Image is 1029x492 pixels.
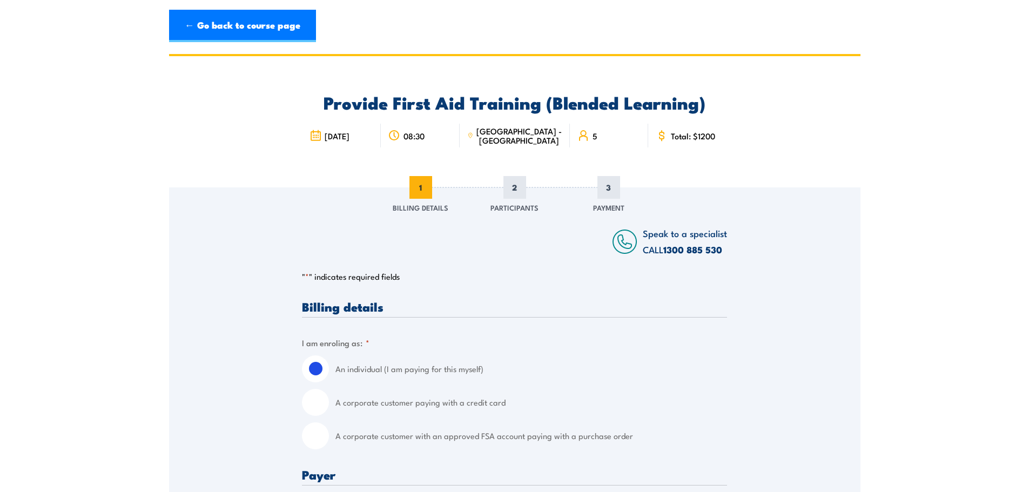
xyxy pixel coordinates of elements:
span: 5 [593,131,597,140]
p: " " indicates required fields [302,271,727,282]
span: 08:30 [403,131,425,140]
label: A corporate customer with an approved FSA account paying with a purchase order [335,422,727,449]
span: Billing Details [393,202,448,213]
h3: Payer [302,468,727,481]
span: 1 [409,176,432,199]
h3: Billing details [302,300,727,313]
a: 1300 885 530 [663,242,722,257]
label: A corporate customer paying with a credit card [335,389,727,416]
span: Payment [593,202,624,213]
legend: I am enroling as: [302,336,369,349]
label: An individual (I am paying for this myself) [335,355,727,382]
span: [GEOGRAPHIC_DATA] - [GEOGRAPHIC_DATA] [476,126,562,145]
h2: Provide First Aid Training (Blended Learning) [302,95,727,110]
span: [DATE] [325,131,349,140]
span: 2 [503,176,526,199]
span: 3 [597,176,620,199]
a: ← Go back to course page [169,10,316,42]
span: Speak to a specialist CALL [643,226,727,256]
span: Total: $1200 [671,131,715,140]
span: Participants [490,202,539,213]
